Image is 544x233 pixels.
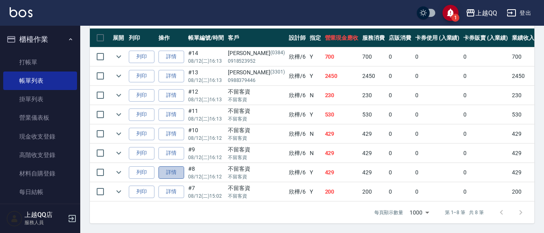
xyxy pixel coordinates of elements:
[287,29,308,47] th: 設計師
[323,47,361,66] td: 700
[228,49,285,57] div: [PERSON_NAME]
[186,105,226,124] td: #11
[186,67,226,86] td: #13
[188,173,224,180] p: 08/12 (二) 16:12
[308,144,323,163] td: N
[188,135,224,142] p: 08/12 (二) 16:12
[413,86,462,105] td: 0
[323,125,361,143] td: 429
[323,86,361,105] td: 230
[360,125,387,143] td: 429
[127,29,156,47] th: 列印
[24,219,65,226] p: 服務人員
[188,115,224,123] p: 08/12 (二) 16:13
[158,166,184,179] a: 詳情
[387,105,413,124] td: 0
[158,51,184,63] a: 詳情
[287,105,308,124] td: 欣樺 /6
[186,47,226,66] td: #14
[443,5,459,21] button: save
[287,144,308,163] td: 欣樺 /6
[156,29,186,47] th: 操作
[461,67,510,86] td: 0
[413,29,462,47] th: 卡券使用 (入業績)
[445,209,484,216] p: 第 1–8 筆 共 8 筆
[3,164,77,183] a: 材料自購登錄
[360,86,387,105] td: 230
[287,163,308,182] td: 欣樺 /6
[510,125,536,143] td: 429
[113,128,125,140] button: expand row
[461,182,510,201] td: 0
[510,163,536,182] td: 429
[228,57,285,65] p: 0918523952
[360,47,387,66] td: 700
[413,144,462,163] td: 0
[228,77,285,84] p: 0988379446
[461,125,510,143] td: 0
[228,115,285,123] p: 不留客資
[287,182,308,201] td: 欣樺 /6
[387,125,413,143] td: 0
[461,105,510,124] td: 0
[461,47,510,66] td: 0
[360,163,387,182] td: 429
[3,108,77,127] a: 營業儀表板
[413,125,462,143] td: 0
[308,29,323,47] th: 指定
[475,8,497,18] div: 上越QQ
[129,108,154,121] button: 列印
[113,70,125,82] button: expand row
[158,70,184,82] a: 詳情
[3,183,77,201] a: 每日結帳
[287,125,308,143] td: 欣樺 /6
[158,89,184,102] a: 詳情
[188,77,224,84] p: 08/12 (二) 16:13
[228,192,285,200] p: 不留客資
[360,29,387,47] th: 服務消費
[360,182,387,201] td: 200
[270,49,285,57] p: (0384)
[323,144,361,163] td: 429
[129,128,154,140] button: 列印
[413,105,462,124] td: 0
[113,147,125,159] button: expand row
[188,192,224,200] p: 08/12 (二) 15:02
[510,182,536,201] td: 200
[461,29,510,47] th: 卡券販賣 (入業績)
[323,67,361,86] td: 2450
[3,29,77,50] button: 櫃檯作業
[228,107,285,115] div: 不留客資
[308,182,323,201] td: Y
[270,68,285,77] p: (3301)
[228,154,285,161] p: 不留客資
[360,144,387,163] td: 429
[406,202,432,223] div: 1000
[228,88,285,96] div: 不留客資
[387,86,413,105] td: 0
[387,67,413,86] td: 0
[510,47,536,66] td: 700
[461,144,510,163] td: 0
[503,6,534,20] button: 登出
[186,125,226,143] td: #10
[186,29,226,47] th: 帳單編號/時間
[129,70,154,82] button: 列印
[226,29,287,47] th: 客戶
[6,211,22,227] img: Person
[186,182,226,201] td: #7
[413,47,462,66] td: 0
[413,182,462,201] td: 0
[158,128,184,140] a: 詳情
[387,163,413,182] td: 0
[3,127,77,146] a: 現金收支登錄
[510,29,536,47] th: 業績收入
[360,105,387,124] td: 530
[323,29,361,47] th: 營業現金應收
[463,5,500,21] button: 上越QQ
[188,96,224,103] p: 08/12 (二) 16:13
[228,135,285,142] p: 不留客資
[186,163,226,182] td: #8
[387,182,413,201] td: 0
[510,67,536,86] td: 2450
